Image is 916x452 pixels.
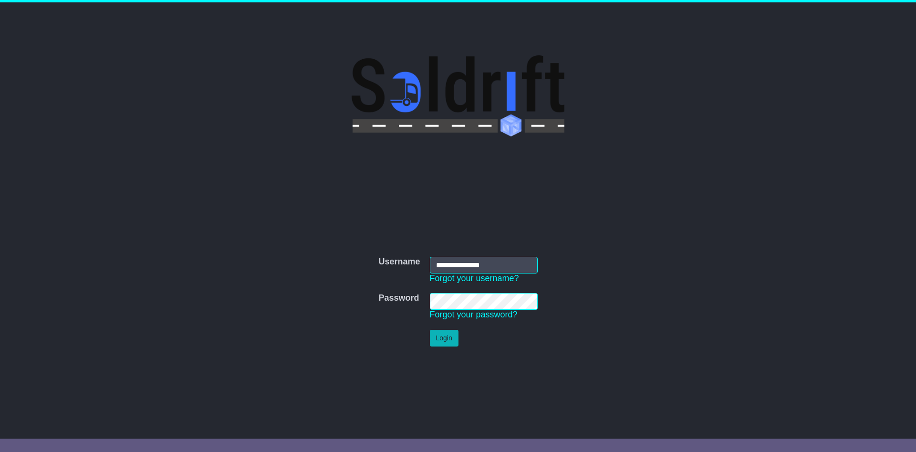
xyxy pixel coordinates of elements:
[430,310,518,319] a: Forgot your password?
[430,273,519,283] a: Forgot your username?
[378,257,420,267] label: Username
[378,293,419,304] label: Password
[352,55,564,137] img: Soldrift Pty Ltd
[430,330,458,347] button: Login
